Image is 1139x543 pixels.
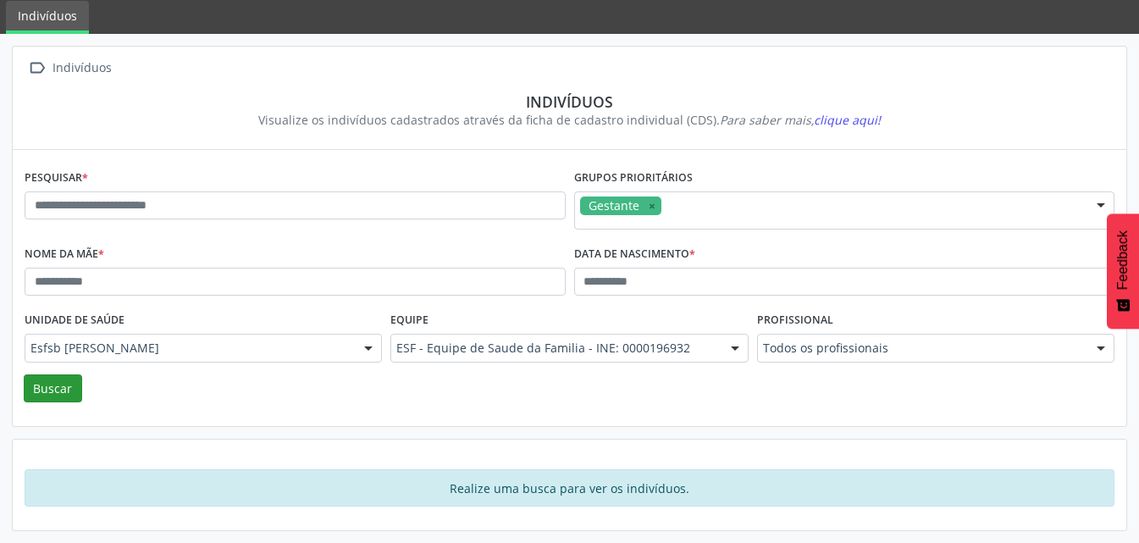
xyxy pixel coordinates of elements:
[49,56,114,80] div: Indivíduos
[25,241,104,268] label: Nome da mãe
[763,340,1080,357] span: Todos os profissionais
[6,1,89,34] a: Indivíduos
[36,92,1103,111] div: Indivíduos
[720,112,881,128] i: Para saber mais,
[390,308,429,334] label: Equipe
[25,56,49,80] i: 
[25,308,124,334] label: Unidade de saúde
[574,165,693,191] label: Grupos prioritários
[814,112,881,128] span: clique aqui!
[25,165,88,191] label: Pesquisar
[24,374,82,403] button: Buscar
[396,340,713,357] span: ESF - Equipe de Saude da Familia - INE: 0000196932
[1115,230,1131,290] span: Feedback
[589,197,639,213] span: Gestante
[25,469,1114,507] div: Realize uma busca para ver os indivíduos.
[30,340,347,357] span: Esfsb [PERSON_NAME]
[1107,213,1139,329] button: Feedback - Mostrar pesquisa
[25,56,114,80] a:  Indivíduos
[36,111,1103,129] div: Visualize os indivíduos cadastrados através da ficha de cadastro individual (CDS).
[574,241,695,268] label: Data de nascimento
[757,308,833,334] label: Profissional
